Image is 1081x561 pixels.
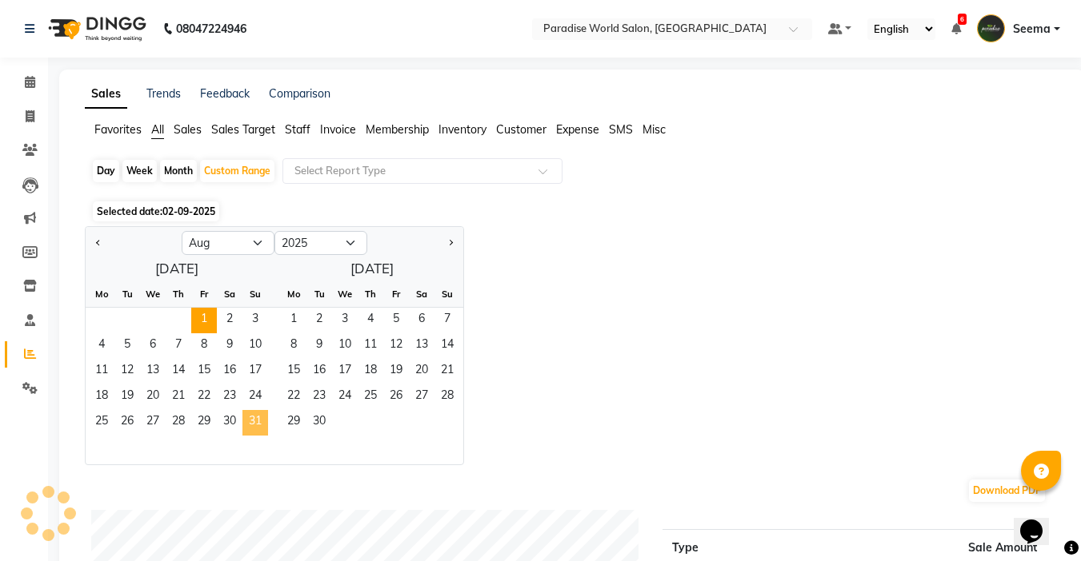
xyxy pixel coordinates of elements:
[332,359,358,384] span: 17
[358,333,383,359] div: Thursday, September 11, 2025
[358,308,383,333] span: 4
[191,384,217,410] div: Friday, August 22, 2025
[556,122,599,137] span: Expense
[217,333,242,359] div: Saturday, August 9, 2025
[358,333,383,359] span: 11
[409,308,434,333] span: 6
[140,410,166,436] div: Wednesday, August 27, 2025
[242,281,268,307] div: Su
[114,359,140,384] span: 12
[140,359,166,384] span: 13
[242,359,268,384] span: 17
[140,384,166,410] div: Wednesday, August 20, 2025
[114,333,140,359] div: Tuesday, August 5, 2025
[409,359,434,384] div: Saturday, September 20, 2025
[434,384,460,410] span: 28
[434,333,460,359] div: Sunday, September 14, 2025
[41,6,150,51] img: logo
[114,410,140,436] span: 26
[242,308,268,333] span: 3
[434,281,460,307] div: Su
[383,281,409,307] div: Fr
[191,308,217,333] span: 1
[358,359,383,384] span: 18
[242,384,268,410] span: 24
[166,384,191,410] span: 21
[306,359,332,384] div: Tuesday, September 16, 2025
[92,230,105,256] button: Previous month
[114,384,140,410] span: 19
[977,14,1005,42] img: Seema
[242,384,268,410] div: Sunday, August 24, 2025
[409,308,434,333] div: Saturday, September 6, 2025
[217,333,242,359] span: 9
[89,410,114,436] span: 25
[114,333,140,359] span: 5
[191,359,217,384] div: Friday, August 15, 2025
[409,333,434,359] span: 13
[332,333,358,359] span: 10
[140,410,166,436] span: 27
[285,122,310,137] span: Staff
[166,281,191,307] div: Th
[89,384,114,410] div: Monday, August 18, 2025
[306,384,332,410] span: 23
[93,160,119,182] div: Day
[242,333,268,359] div: Sunday, August 10, 2025
[609,122,633,137] span: SMS
[269,86,330,101] a: Comparison
[191,281,217,307] div: Fr
[320,122,356,137] span: Invoice
[200,160,274,182] div: Custom Range
[383,384,409,410] span: 26
[166,333,191,359] div: Thursday, August 7, 2025
[151,122,164,137] span: All
[89,333,114,359] span: 4
[191,410,217,436] span: 29
[217,281,242,307] div: Sa
[409,384,434,410] span: 27
[281,281,306,307] div: Mo
[176,6,246,51] b: 08047224946
[140,384,166,410] span: 20
[93,201,219,221] span: Selected date:
[242,333,268,359] span: 10
[162,205,215,217] span: 02-09-2025
[281,308,306,333] span: 1
[281,333,306,359] div: Monday, September 8, 2025
[281,308,306,333] div: Monday, September 1, 2025
[217,410,242,436] span: 30
[306,410,332,436] span: 30
[496,122,547,137] span: Customer
[409,359,434,384] span: 20
[89,281,114,307] div: Mo
[358,384,383,410] span: 25
[89,359,114,384] div: Monday, August 11, 2025
[332,384,358,410] span: 24
[217,384,242,410] span: 23
[217,359,242,384] div: Saturday, August 16, 2025
[383,308,409,333] div: Friday, September 5, 2025
[191,333,217,359] div: Friday, August 8, 2025
[1013,21,1051,38] span: Seema
[306,359,332,384] span: 16
[434,359,460,384] div: Sunday, September 21, 2025
[281,359,306,384] div: Monday, September 15, 2025
[114,410,140,436] div: Tuesday, August 26, 2025
[94,122,142,137] span: Favorites
[958,14,967,25] span: 6
[166,333,191,359] span: 7
[306,308,332,333] span: 2
[242,308,268,333] div: Sunday, August 3, 2025
[191,333,217,359] span: 8
[166,410,191,436] div: Thursday, August 28, 2025
[383,308,409,333] span: 5
[434,384,460,410] div: Sunday, September 28, 2025
[89,359,114,384] span: 11
[160,160,197,182] div: Month
[969,479,1045,502] button: Download PDF
[242,359,268,384] div: Sunday, August 17, 2025
[114,359,140,384] div: Tuesday, August 12, 2025
[306,308,332,333] div: Tuesday, September 2, 2025
[409,281,434,307] div: Sa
